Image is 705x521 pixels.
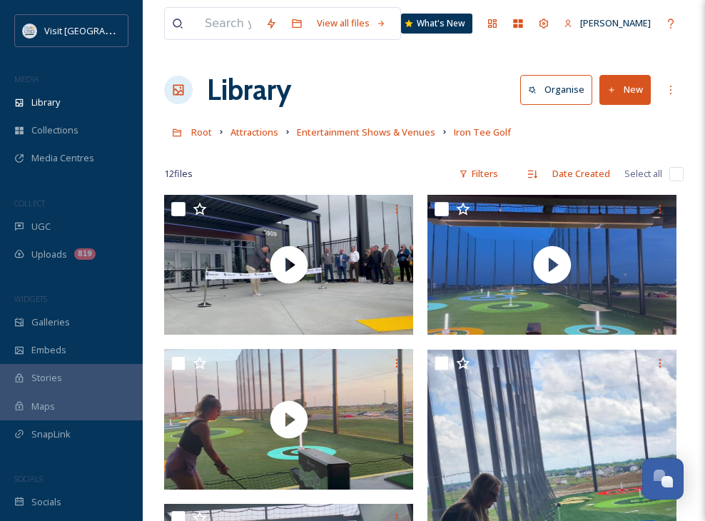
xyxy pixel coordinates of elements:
[44,24,155,37] span: Visit [GEOGRAPHIC_DATA]
[14,293,47,304] span: WIDGETS
[297,123,435,141] a: Entertainment Shows & Venues
[198,8,258,39] input: Search your library
[23,24,37,38] img: QCCVB_VISIT_vert_logo_4c_tagline_122019.svg
[31,151,94,165] span: Media Centres
[31,315,70,329] span: Galleries
[31,495,61,509] span: Socials
[230,123,278,141] a: Attractions
[557,9,658,37] a: [PERSON_NAME]
[624,167,662,181] span: Select all
[191,123,212,141] a: Root
[580,16,651,29] span: [PERSON_NAME]
[31,428,71,441] span: SnapLink
[14,473,43,484] span: SOCIALS
[642,458,684,500] button: Open Chat
[31,123,78,137] span: Collections
[599,75,651,104] button: New
[164,195,413,335] img: thumbnail
[31,371,62,385] span: Stories
[207,69,291,111] a: Library
[31,220,51,233] span: UGC
[454,126,511,138] span: Iron Tee Golf
[31,400,55,413] span: Maps
[520,75,592,104] button: Organise
[427,195,676,335] img: thumbnail
[452,160,505,188] div: Filters
[191,126,212,138] span: Root
[310,9,393,37] a: View all files
[230,126,278,138] span: Attractions
[74,248,96,260] div: 819
[164,349,413,489] img: thumbnail
[401,14,472,34] a: What's New
[545,160,617,188] div: Date Created
[14,198,45,208] span: COLLECT
[454,123,511,141] a: Iron Tee Golf
[297,126,435,138] span: Entertainment Shows & Venues
[31,343,66,357] span: Embeds
[31,248,67,261] span: Uploads
[164,167,193,181] span: 12 file s
[14,74,39,84] span: MEDIA
[31,96,60,109] span: Library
